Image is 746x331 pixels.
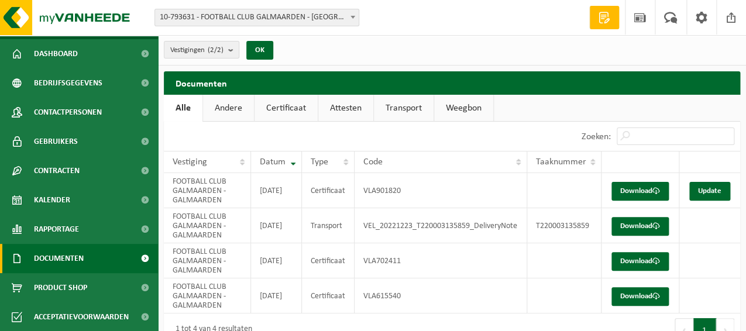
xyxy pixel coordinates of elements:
span: Contactpersonen [34,98,102,127]
span: Type [311,157,328,167]
td: FOOTBALL CLUB GALMAARDEN - GALMAARDEN [164,243,251,278]
span: Datum [260,157,286,167]
a: Alle [164,95,202,122]
a: Download [611,287,669,306]
a: Update [689,182,730,201]
span: Rapportage [34,215,79,244]
td: [DATE] [251,208,302,243]
a: Andere [203,95,254,122]
td: VEL_20221223_T220003135859_DeliveryNote [355,208,527,243]
span: Gebruikers [34,127,78,156]
a: Transport [374,95,434,122]
span: 10-793631 - FOOTBALL CLUB GALMAARDEN - GALMAARDEN [155,9,359,26]
td: Transport [302,208,355,243]
td: Certificaat [302,243,355,278]
td: [DATE] [251,243,302,278]
button: OK [246,41,273,60]
a: Certificaat [255,95,318,122]
td: Certificaat [302,173,355,208]
td: FOOTBALL CLUB GALMAARDEN - GALMAARDEN [164,278,251,313]
a: Attesten [318,95,373,122]
td: [DATE] [251,278,302,313]
span: Dashboard [34,39,78,68]
span: Contracten [34,156,80,185]
label: Zoeken: [582,132,611,142]
td: Certificaat [302,278,355,313]
td: T220003135859 [527,208,601,243]
span: Vestiging [173,157,207,167]
td: [DATE] [251,173,302,208]
span: Kalender [34,185,70,215]
td: FOOTBALL CLUB GALMAARDEN - GALMAARDEN [164,208,251,243]
td: VLA901820 [355,173,527,208]
h2: Documenten [164,71,740,94]
td: VLA615540 [355,278,527,313]
span: Code [363,157,383,167]
a: Download [611,217,669,236]
a: Download [611,182,669,201]
a: Download [611,252,669,271]
td: FOOTBALL CLUB GALMAARDEN - GALMAARDEN [164,173,251,208]
span: Bedrijfsgegevens [34,68,102,98]
span: Product Shop [34,273,87,302]
td: VLA702411 [355,243,527,278]
span: Taaknummer [536,157,586,167]
a: Weegbon [434,95,493,122]
span: Vestigingen [170,42,224,59]
count: (2/2) [208,46,224,54]
span: Documenten [34,244,84,273]
button: Vestigingen(2/2) [164,41,239,58]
